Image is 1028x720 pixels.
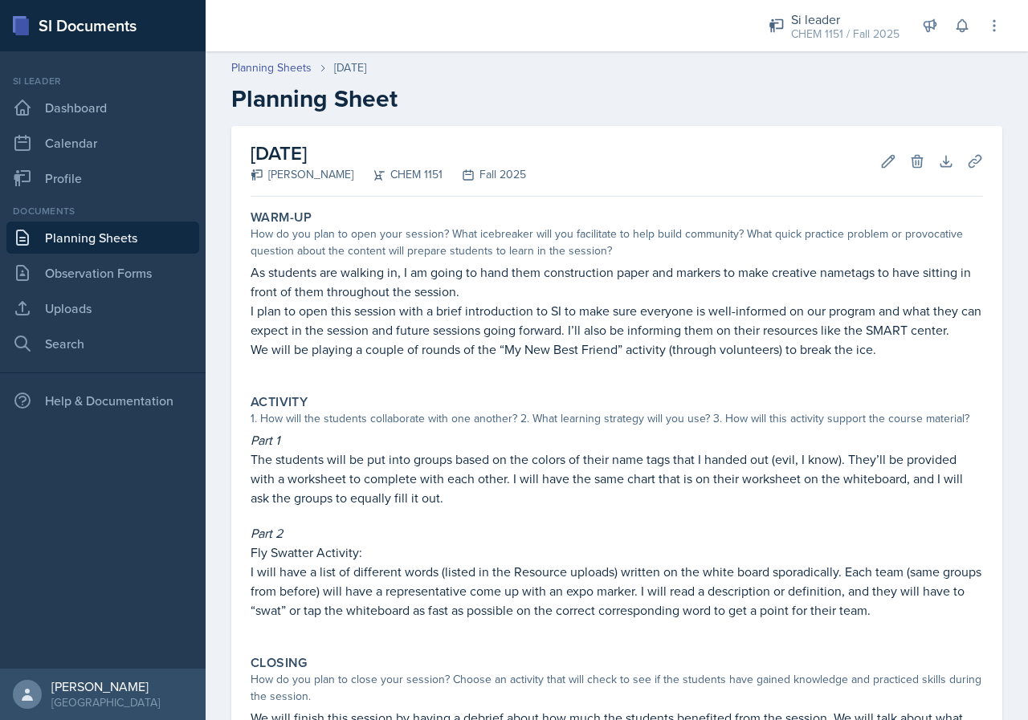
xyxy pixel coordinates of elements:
p: I will have a list of different words (listed in the Resource uploads) written on the white board... [251,562,983,620]
a: Calendar [6,127,199,159]
label: Closing [251,655,308,671]
a: Search [6,327,199,360]
div: 1. How will the students collaborate with one another? 2. What learning strategy will you use? 3.... [251,410,983,427]
p: Fly Swatter Activity: [251,543,983,562]
a: Planning Sheets [231,59,312,76]
div: [PERSON_NAME] [51,678,160,694]
div: CHEM 1151 [353,166,443,183]
p: We will be playing a couple of rounds of the “My New Best Friend” activity (through volunteers) t... [251,340,983,359]
em: Part 1 [251,431,279,449]
div: How do you plan to open your session? What icebreaker will you facilitate to help build community... [251,226,983,259]
a: Profile [6,162,199,194]
div: Help & Documentation [6,384,199,417]
div: [DATE] [334,59,366,76]
div: Si leader [791,10,899,29]
p: As students are walking in, I am going to hand them construction paper and markers to make creati... [251,262,983,301]
a: Observation Forms [6,257,199,289]
a: Uploads [6,292,199,324]
h2: Planning Sheet [231,84,1002,113]
div: Fall 2025 [443,166,526,183]
p: The students will be put into groups based on the colors of their name tags that I handed out (ev... [251,449,983,507]
div: CHEM 1151 / Fall 2025 [791,26,899,43]
h2: [DATE] [251,139,526,168]
label: Warm-Up [251,209,312,226]
a: Planning Sheets [6,222,199,254]
em: Part 2 [251,524,283,542]
div: [PERSON_NAME] [251,166,353,183]
p: I plan to open this session with a brief introduction to SI to make sure everyone is well-informe... [251,301,983,340]
div: [GEOGRAPHIC_DATA] [51,694,160,710]
div: Si leader [6,74,199,88]
div: How do you plan to close your session? Choose an activity that will check to see if the students ... [251,671,983,705]
label: Activity [251,394,308,410]
a: Dashboard [6,92,199,124]
div: Documents [6,204,199,218]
